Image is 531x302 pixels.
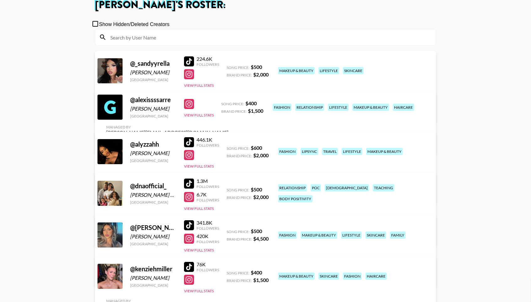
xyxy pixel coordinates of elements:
[253,277,269,283] strong: $ 1,500
[197,261,219,268] div: 76K
[278,273,315,280] div: makeup & beauty
[251,269,262,275] strong: $ 400
[130,275,176,281] div: [PERSON_NAME]
[197,268,219,272] div: Followers
[130,265,176,273] div: @ kenziehmiller
[184,289,214,293] button: View Full Stats
[318,273,339,280] div: skincare
[227,271,250,275] span: Song Price:
[343,273,362,280] div: fashion
[227,278,252,283] span: Brand Price:
[130,283,176,288] div: [GEOGRAPHIC_DATA]
[365,273,387,280] div: haircare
